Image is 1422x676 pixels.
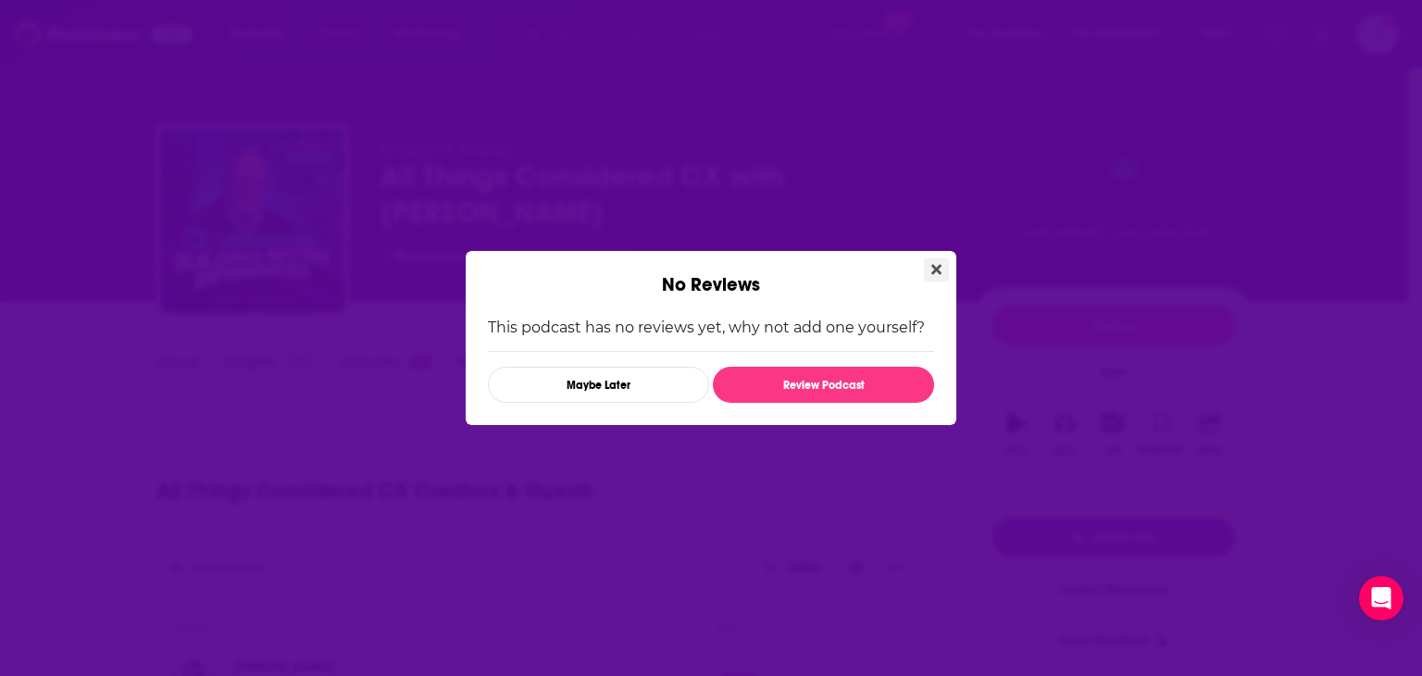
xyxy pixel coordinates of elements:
p: This podcast has no reviews yet, why not add one yourself? [488,319,934,336]
button: Close [924,258,949,282]
div: Open Intercom Messenger [1359,576,1403,620]
div: No Reviews [466,251,956,296]
button: Maybe Later [488,367,709,403]
button: Review Podcast [713,367,934,403]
